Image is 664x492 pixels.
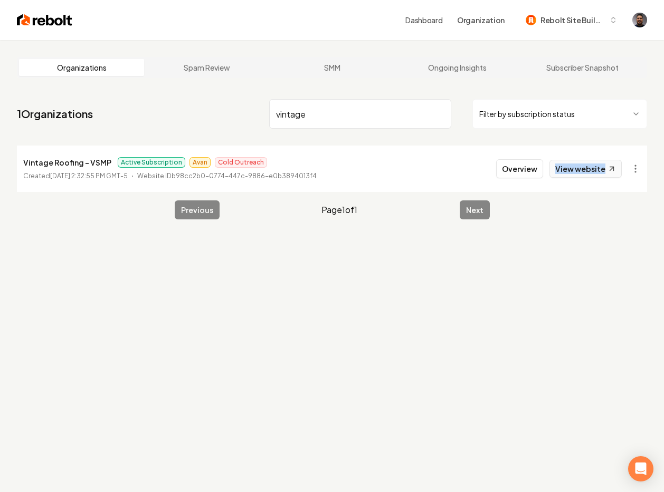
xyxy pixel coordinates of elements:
[628,456,653,481] div: Open Intercom Messenger
[632,13,647,27] button: Open user button
[496,159,543,178] button: Overview
[215,157,267,168] span: Cold Outreach
[451,11,511,30] button: Organization
[23,171,128,181] p: Created
[269,99,451,129] input: Search by name or ID
[137,171,317,181] p: Website ID b98cc2b0-0774-447c-9886-e0b3894013f4
[50,172,128,180] time: [DATE] 2:32:55 PM GMT-5
[520,59,645,76] a: Subscriber Snapshot
[526,15,536,25] img: Rebolt Site Builder
[17,13,72,27] img: Rebolt Logo
[549,160,622,178] a: View website
[395,59,520,76] a: Ongoing Insights
[321,204,357,216] span: Page 1 of 1
[17,107,93,121] a: 1Organizations
[269,59,394,76] a: SMM
[19,59,144,76] a: Organizations
[405,15,442,25] a: Dashboard
[144,59,269,76] a: Spam Review
[632,13,647,27] img: Daniel Humberto Ortega Celis
[118,157,185,168] span: Active Subscription
[189,157,211,168] span: Avan
[23,156,111,169] p: Vintage Roofing - VSMP
[540,15,605,26] span: Rebolt Site Builder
